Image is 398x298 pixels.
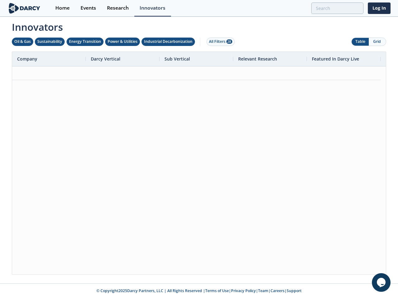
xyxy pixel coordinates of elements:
a: Team [258,288,268,293]
div: Sustainability [37,39,62,44]
span: Innovators [7,17,391,34]
span: 28 [226,39,232,44]
iframe: chat widget [372,273,392,292]
span: Sub Vertical [164,56,190,62]
button: Sustainability [35,38,65,46]
div: Industrial Decarbonization [144,39,192,44]
img: logo-wide.svg [7,3,41,14]
button: Energy Transition [67,38,104,46]
button: Industrial Decarbonization [141,38,195,46]
button: Power & Utilities [105,38,140,46]
div: Events [81,6,96,11]
button: Grid [369,38,386,46]
a: Terms of Use [205,288,229,293]
a: Support [287,288,302,293]
div: Research [107,6,129,11]
div: Oil & Gas [14,39,31,44]
div: Power & Utilities [108,39,137,44]
span: Darcy Vertical [91,56,120,62]
span: Company [17,56,37,62]
div: Home [55,6,70,11]
a: Log In [368,2,391,14]
span: Featured In Darcy Live [312,56,359,62]
div: Energy Transition [69,39,101,44]
div: All Filters [209,39,232,44]
a: Careers [271,288,285,293]
span: Relevant Research [238,56,277,62]
button: All Filters 28 [206,38,235,46]
a: Privacy Policy [231,288,256,293]
button: Oil & Gas [12,38,33,46]
input: Advanced Search [311,2,363,14]
button: Table [352,38,369,46]
div: Innovators [140,6,165,11]
p: © Copyright 2025 Darcy Partners, LLC | All Rights Reserved | | | | | [9,288,389,294]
